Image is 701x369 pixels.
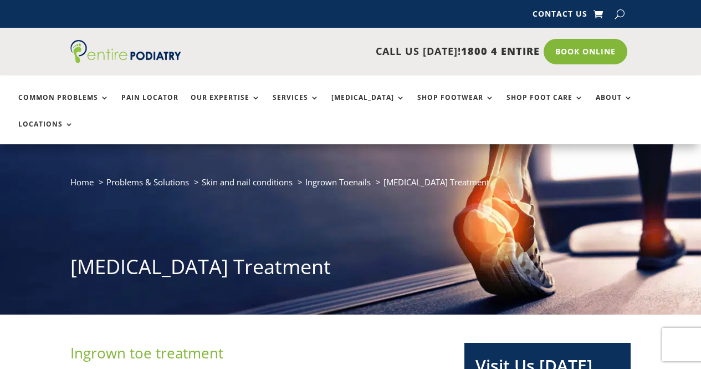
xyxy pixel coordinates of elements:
[506,94,584,118] a: Shop Foot Care
[18,120,74,144] a: Locations
[196,44,540,59] p: CALL US [DATE]!
[70,40,181,63] img: logo (1)
[273,94,319,118] a: Services
[533,10,587,22] a: Contact Us
[544,39,627,64] a: Book Online
[461,44,540,58] span: 1800 4 ENTIRE
[596,94,633,118] a: About
[70,343,223,363] span: Ingrown toe treatment
[305,176,371,188] a: Ingrown Toenails
[70,253,631,286] h1: [MEDICAL_DATA] Treatment
[383,176,489,188] span: [MEDICAL_DATA] Treatment
[202,176,293,188] a: Skin and nail conditions
[70,54,181,65] a: Entire Podiatry
[331,94,405,118] a: [MEDICAL_DATA]
[70,175,631,198] nav: breadcrumb
[121,94,178,118] a: Pain Locator
[106,176,189,188] a: Problems & Solutions
[18,94,109,118] a: Common Problems
[70,176,94,188] a: Home
[417,94,494,118] a: Shop Footwear
[191,94,260,118] a: Our Expertise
